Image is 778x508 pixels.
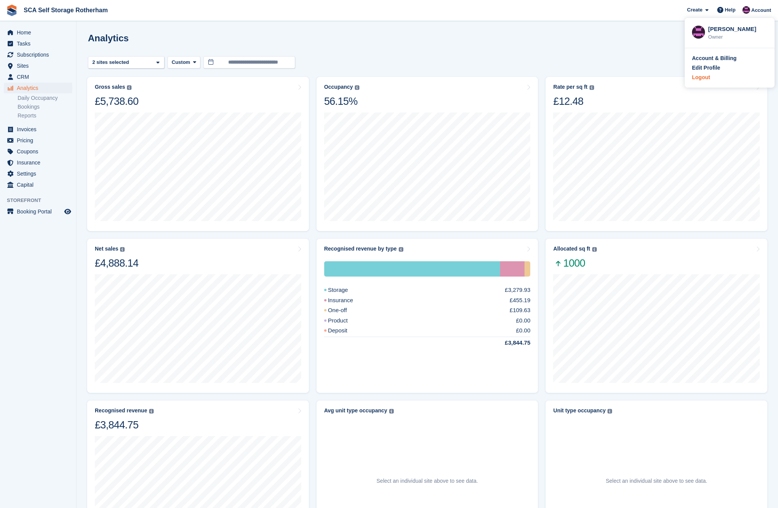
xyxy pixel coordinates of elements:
[377,477,478,485] p: Select an individual site above to see data.
[17,83,63,93] span: Analytics
[553,257,596,270] span: 1000
[510,296,530,305] div: £455.19
[172,59,190,66] span: Custom
[4,146,72,157] a: menu
[553,95,594,108] div: £12.48
[324,316,366,325] div: Product
[592,247,597,252] img: icon-info-grey-7440780725fd019a000dd9b08b2336e03edf1995a4989e88bcd33f0948082b44.svg
[692,64,720,72] div: Edit Profile
[324,261,500,277] div: Storage
[510,306,530,315] div: £109.63
[88,33,129,43] h2: Analytics
[516,316,531,325] div: £0.00
[692,64,767,72] a: Edit Profile
[4,38,72,49] a: menu
[607,409,612,414] img: icon-info-grey-7440780725fd019a000dd9b08b2336e03edf1995a4989e88bcd33f0948082b44.svg
[606,477,707,485] p: Select an individual site above to see data.
[4,72,72,82] a: menu
[4,179,72,190] a: menu
[95,418,154,431] div: £3,844.75
[4,135,72,146] a: menu
[4,206,72,217] a: menu
[17,168,63,179] span: Settings
[91,59,132,66] div: 2 sites selected
[389,409,394,414] img: icon-info-grey-7440780725fd019a000dd9b08b2336e03edf1995a4989e88bcd33f0948082b44.svg
[687,6,702,14] span: Create
[95,246,118,252] div: Net sales
[4,124,72,135] a: menu
[553,84,587,90] div: Rate per sq ft
[17,72,63,82] span: CRM
[63,207,72,216] a: Preview store
[708,25,767,32] div: [PERSON_NAME]
[324,306,365,315] div: One-off
[4,157,72,168] a: menu
[17,135,63,146] span: Pricing
[18,94,72,102] a: Daily Occupancy
[17,38,63,49] span: Tasks
[324,296,372,305] div: Insurance
[95,95,138,108] div: £5,738.60
[525,261,530,277] div: One-off
[120,247,125,252] img: icon-info-grey-7440780725fd019a000dd9b08b2336e03edf1995a4989e88bcd33f0948082b44.svg
[149,409,154,414] img: icon-info-grey-7440780725fd019a000dd9b08b2336e03edf1995a4989e88bcd33f0948082b44.svg
[4,27,72,38] a: menu
[324,326,366,335] div: Deposit
[4,83,72,93] a: menu
[708,33,767,41] div: Owner
[95,257,138,270] div: £4,888.14
[399,247,403,252] img: icon-info-grey-7440780725fd019a000dd9b08b2336e03edf1995a4989e88bcd33f0948082b44.svg
[4,168,72,179] a: menu
[17,179,63,190] span: Capital
[18,112,72,119] a: Reports
[500,261,525,277] div: Insurance
[692,73,767,81] a: Logout
[324,95,359,108] div: 56.15%
[17,124,63,135] span: Invoices
[355,85,359,90] img: icon-info-grey-7440780725fd019a000dd9b08b2336e03edf1995a4989e88bcd33f0948082b44.svg
[324,84,353,90] div: Occupancy
[590,85,594,90] img: icon-info-grey-7440780725fd019a000dd9b08b2336e03edf1995a4989e88bcd33f0948082b44.svg
[505,286,531,295] div: £3,279.93
[21,4,111,16] a: SCA Self Storage Rotherham
[751,7,771,14] span: Account
[4,49,72,60] a: menu
[553,246,590,252] div: Allocated sq ft
[742,6,750,14] img: Dale Chapman
[692,26,705,39] img: Dale Chapman
[127,85,132,90] img: icon-info-grey-7440780725fd019a000dd9b08b2336e03edf1995a4989e88bcd33f0948082b44.svg
[167,56,200,69] button: Custom
[95,84,125,90] div: Gross sales
[553,407,606,414] div: Unit type occupancy
[692,54,737,62] div: Account & Billing
[692,54,767,62] a: Account & Billing
[324,286,367,295] div: Storage
[725,6,736,14] span: Help
[17,206,63,217] span: Booking Portal
[17,49,63,60] span: Subscriptions
[18,103,72,111] a: Bookings
[17,146,63,157] span: Coupons
[692,73,710,81] div: Logout
[6,5,18,16] img: stora-icon-8386f47178a22dfd0bd8f6a31ec36ba5ce8667c1dd55bd0f319d3a0aa187defe.svg
[17,157,63,168] span: Insurance
[324,407,387,414] div: Avg unit type occupancy
[487,339,531,347] div: £3,844.75
[17,60,63,71] span: Sites
[4,60,72,71] a: menu
[516,326,531,335] div: £0.00
[17,27,63,38] span: Home
[95,407,147,414] div: Recognised revenue
[7,197,76,204] span: Storefront
[324,246,397,252] div: Recognised revenue by type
